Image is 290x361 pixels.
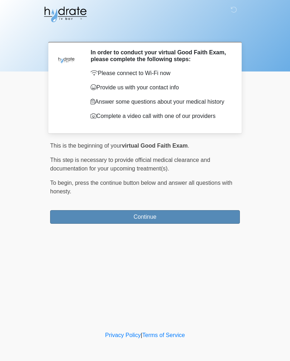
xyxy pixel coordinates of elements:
span: press the continue button below and answer all questions with honesty. [50,180,232,194]
span: To begin, [50,180,75,186]
p: Provide us with your contact info [91,83,229,92]
h2: In order to conduct your virtual Good Faith Exam, please complete the following steps: [91,49,229,63]
p: Please connect to Wi-Fi now [91,69,229,78]
a: Terms of Service [142,332,185,338]
button: Continue [50,210,240,224]
strong: virtual Good Faith Exam [122,143,188,149]
a: Privacy Policy [105,332,141,338]
img: Agent Avatar [55,49,77,70]
span: This step is necessary to provide official medical clearance and documentation for your upcoming ... [50,157,210,172]
span: . [188,143,189,149]
img: Hydrate IV Bar - Fort Collins Logo [43,5,87,23]
p: Answer some questions about your medical history [91,98,229,106]
h1: ‎ ‎ ‎ [45,26,245,39]
p: Complete a video call with one of our providers [91,112,229,120]
a: | [141,332,142,338]
span: This is the beginning of your [50,143,122,149]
